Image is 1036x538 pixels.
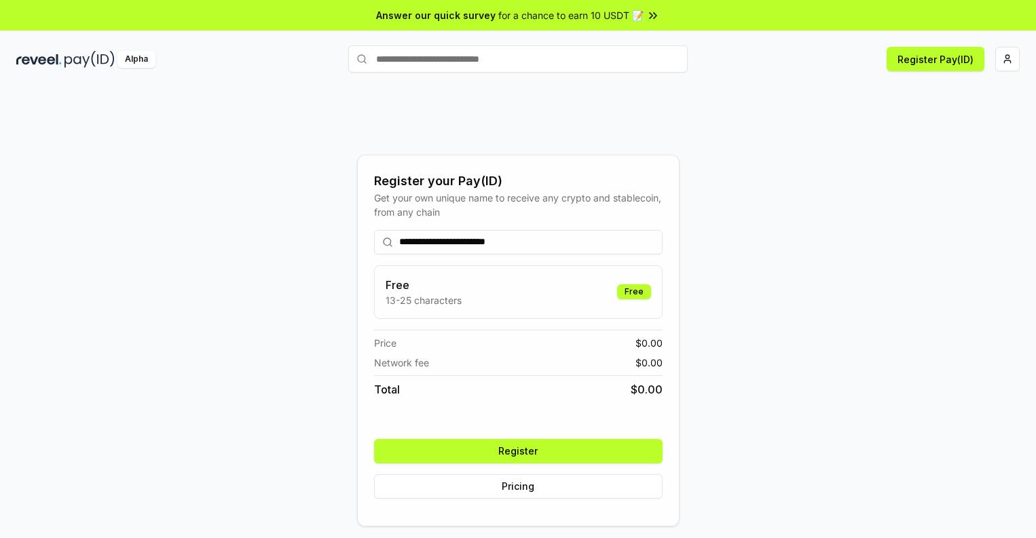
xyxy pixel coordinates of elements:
[386,293,462,307] p: 13-25 characters
[374,336,396,350] span: Price
[64,51,115,68] img: pay_id
[617,284,651,299] div: Free
[374,474,663,499] button: Pricing
[16,51,62,68] img: reveel_dark
[887,47,984,71] button: Register Pay(ID)
[635,336,663,350] span: $ 0.00
[376,8,496,22] span: Answer our quick survey
[374,356,429,370] span: Network fee
[631,381,663,398] span: $ 0.00
[374,172,663,191] div: Register your Pay(ID)
[386,277,462,293] h3: Free
[374,381,400,398] span: Total
[374,191,663,219] div: Get your own unique name to receive any crypto and stablecoin, from any chain
[635,356,663,370] span: $ 0.00
[117,51,155,68] div: Alpha
[498,8,644,22] span: for a chance to earn 10 USDT 📝
[374,439,663,463] button: Register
